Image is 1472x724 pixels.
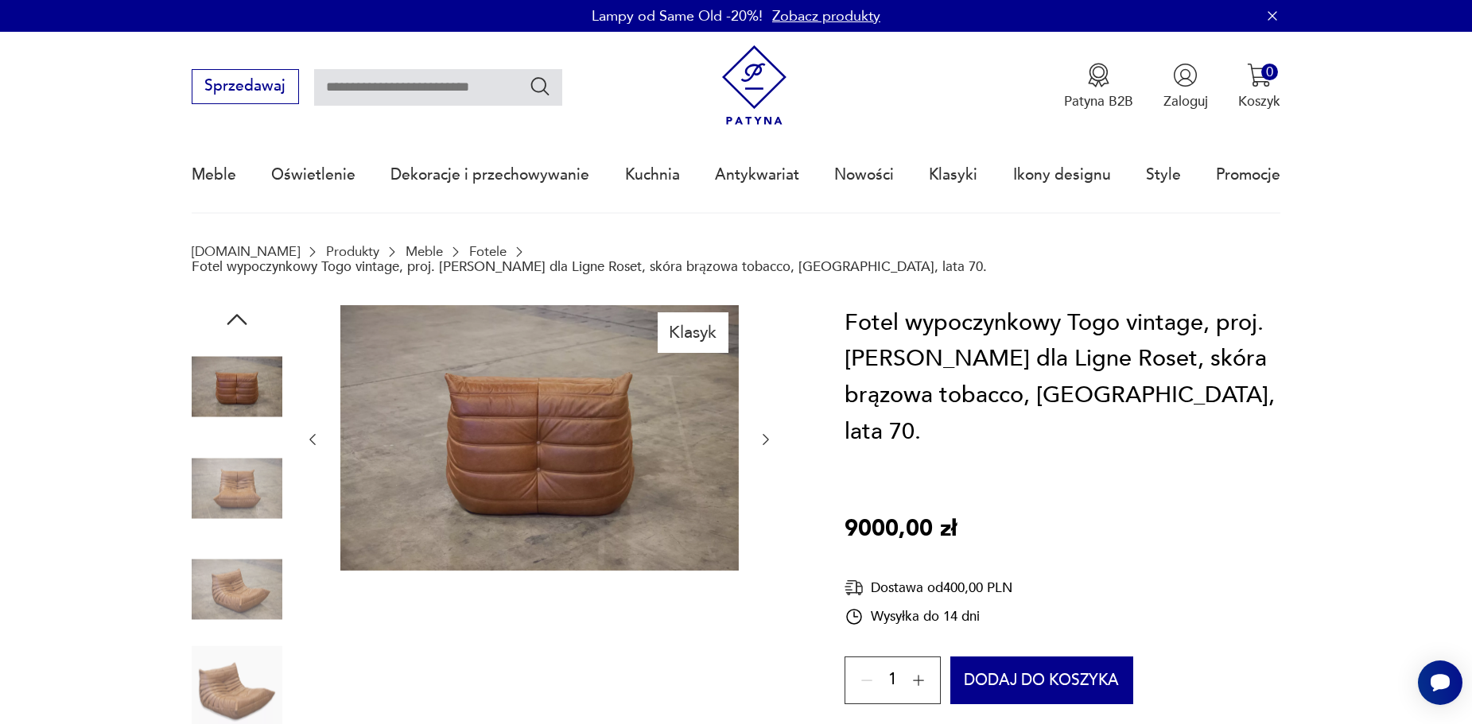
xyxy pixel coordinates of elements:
[592,6,763,26] p: Lampy od Same Old -20%!
[658,312,728,352] div: Klasyk
[1418,660,1462,705] iframe: Smartsupp widget button
[192,81,299,94] a: Sprzedawaj
[845,305,1280,450] h1: Fotel wypoczynkowy Togo vintage, proj. [PERSON_NAME] dla Ligne Roset, skóra brązowa tobacco, [GEO...
[834,138,894,211] a: Nowości
[1163,92,1208,110] p: Zaloguj
[1216,138,1280,211] a: Promocje
[929,138,977,211] a: Klasyki
[192,443,282,533] img: Zdjęcie produktu Fotel wypoczynkowy Togo vintage, proj. M. Ducaroy dla Ligne Roset, skóra brązowa...
[1013,138,1111,211] a: Ikony designu
[625,138,680,211] a: Kuchnia
[1064,63,1133,110] button: Patyna B2B
[1238,63,1280,110] button: 0Koszyk
[390,138,589,211] a: Dekoracje i przechowywanie
[192,138,236,211] a: Meble
[1247,63,1272,87] img: Ikona koszyka
[715,138,799,211] a: Antykwariat
[1163,63,1208,110] button: Zaloguj
[340,305,739,571] img: Zdjęcie produktu Fotel wypoczynkowy Togo vintage, proj. M. Ducaroy dla Ligne Roset, skóra brązowa...
[1064,92,1133,110] p: Patyna B2B
[1064,63,1133,110] a: Ikona medaluPatyna B2B
[1146,138,1181,211] a: Style
[192,69,299,104] button: Sprzedawaj
[271,138,355,211] a: Oświetlenie
[1173,63,1198,87] img: Ikonka użytkownika
[845,578,1012,598] div: Dostawa od 400,00 PLN
[192,259,987,274] p: Fotel wypoczynkowy Togo vintage, proj. [PERSON_NAME] dla Ligne Roset, skóra brązowa tobacco, [GEO...
[1261,64,1278,80] div: 0
[192,244,300,259] a: [DOMAIN_NAME]
[529,75,552,98] button: Szukaj
[950,656,1134,704] button: Dodaj do koszyka
[192,544,282,635] img: Zdjęcie produktu Fotel wypoczynkowy Togo vintage, proj. M. Ducaroy dla Ligne Roset, skóra brązowa...
[1238,92,1280,110] p: Koszyk
[192,342,282,432] img: Zdjęcie produktu Fotel wypoczynkowy Togo vintage, proj. M. Ducaroy dla Ligne Roset, skóra brązowa...
[845,607,1012,626] div: Wysyłka do 14 dni
[888,674,897,687] span: 1
[1086,63,1111,87] img: Ikona medalu
[469,244,507,259] a: Fotele
[406,244,443,259] a: Meble
[326,244,379,259] a: Produkty
[714,45,794,126] img: Patyna - sklep z meblami i dekoracjami vintage
[845,511,957,548] p: 9000,00 zł
[845,578,864,598] img: Ikona dostawy
[772,6,880,26] a: Zobacz produkty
